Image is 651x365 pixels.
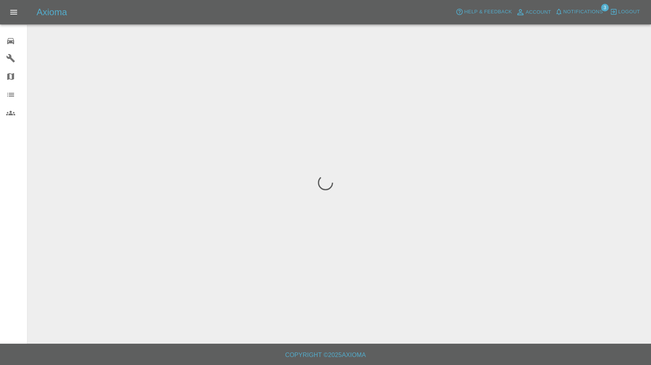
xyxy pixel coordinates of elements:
[608,6,642,18] button: Logout
[563,8,603,16] span: Notifications
[454,6,514,18] button: Help & Feedback
[37,6,67,18] h5: Axioma
[6,350,645,360] h6: Copyright © 2025 Axioma
[464,8,512,16] span: Help & Feedback
[514,6,553,18] a: Account
[618,8,640,16] span: Logout
[5,3,23,21] button: Open drawer
[553,6,605,18] button: Notifications
[601,4,609,11] span: 3
[526,8,551,17] span: Account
